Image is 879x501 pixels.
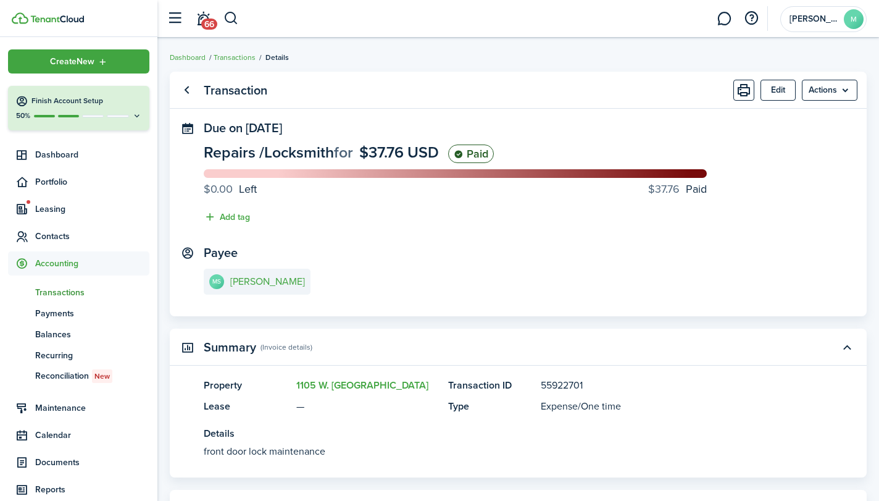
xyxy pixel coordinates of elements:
[35,175,149,188] span: Portfolio
[31,96,142,106] h4: Finish Account Setup
[541,378,796,393] panel-main-description: 55922701
[35,429,149,442] span: Calendar
[448,399,535,414] panel-main-title: Type
[35,369,149,383] span: Reconciliation
[204,399,290,414] panel-main-title: Lease
[648,181,707,198] progress-caption-label: Paid
[448,145,494,163] status: Paid
[260,342,312,353] panel-main-subtitle: (Invoice details)
[230,276,305,287] e-details-info-title: [PERSON_NAME]
[163,7,186,30] button: Open sidebar
[204,246,238,260] panel-main-title: Payee
[733,80,754,101] button: Print
[712,3,736,35] a: Messaging
[204,426,796,441] panel-main-title: Details
[204,378,290,393] panel-main-title: Property
[836,337,857,358] button: Toggle accordion
[35,307,149,320] span: Payments
[191,3,215,35] a: Notifications
[334,141,353,164] span: for
[15,111,31,121] p: 50%
[8,49,149,74] button: Open menu
[296,399,436,414] panel-main-description: —
[844,9,864,29] avatar-text: M
[214,52,256,63] a: Transactions
[8,366,149,387] a: ReconciliationNew
[8,345,149,366] a: Recurring
[8,143,149,167] a: Dashboard
[204,83,267,98] panel-main-title: Transaction
[541,399,578,413] span: Expense
[204,210,250,224] button: Add tag
[35,483,149,496] span: Reports
[204,181,233,198] progress-caption-label-value: $0.00
[541,399,796,414] panel-main-description: /
[802,80,857,101] button: Open menu
[35,328,149,341] span: Balances
[50,57,94,66] span: Create New
[94,371,110,382] span: New
[209,274,224,289] avatar-text: MS
[35,456,149,469] span: Documents
[760,80,796,101] button: Edit
[35,230,149,243] span: Contacts
[35,286,149,299] span: Transactions
[35,257,149,270] span: Accounting
[789,15,839,23] span: Michael
[176,80,197,101] a: Go back
[35,402,149,415] span: Maintenance
[170,52,206,63] a: Dashboard
[35,203,149,216] span: Leasing
[359,141,439,164] span: $37.76 USD
[8,324,149,345] a: Balances
[12,12,28,24] img: TenantCloud
[8,282,149,303] a: Transactions
[204,181,257,198] progress-caption-label: Left
[170,378,867,478] panel-main-body: Toggle accordion
[201,19,217,30] span: 66
[802,80,857,101] menu-btn: Actions
[30,15,84,23] img: TenantCloud
[204,340,256,355] panel-main-title: Summary
[648,181,680,198] progress-caption-label-value: $37.76
[204,141,334,164] span: Repairs / Locksmith
[204,269,310,295] a: MS[PERSON_NAME]
[223,8,239,29] button: Search
[265,52,289,63] span: Details
[741,8,762,29] button: Open resource center
[448,378,535,393] panel-main-title: Transaction ID
[8,303,149,324] a: Payments
[35,148,149,161] span: Dashboard
[35,349,149,362] span: Recurring
[204,444,796,459] panel-main-description: front door lock maintenance
[8,86,149,130] button: Finish Account Setup50%
[204,119,282,137] span: Due on [DATE]
[296,378,428,392] a: 1105 W. [GEOGRAPHIC_DATA]
[581,399,621,413] span: One time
